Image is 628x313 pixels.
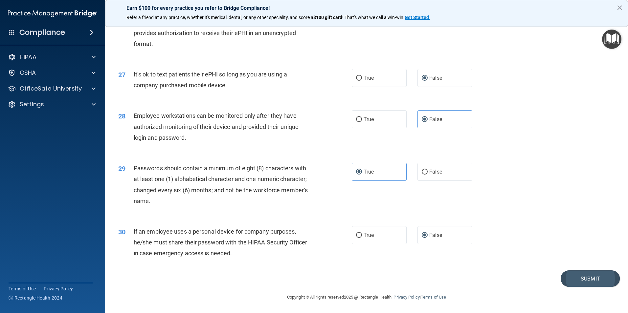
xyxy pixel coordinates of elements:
[602,30,621,49] button: Open Resource Center
[364,232,374,238] span: True
[247,287,486,308] div: Copyright © All rights reserved 2025 @ Rectangle Health | |
[422,76,428,81] input: False
[20,100,44,108] p: Settings
[422,233,428,238] input: False
[405,15,430,20] a: Get Started
[8,100,96,108] a: Settings
[8,85,96,93] a: OfficeSafe University
[118,71,125,79] span: 27
[356,76,362,81] input: True
[422,170,428,175] input: False
[118,112,125,120] span: 28
[20,53,36,61] p: HIPAA
[134,8,309,47] span: Even though regular email is not secure, practices are allowed to e-mail patients ePHI in an unen...
[356,233,362,238] input: True
[134,112,299,141] span: Employee workstations can be monitored only after they have authorized monitoring of their device...
[393,295,419,300] a: Privacy Policy
[421,295,446,300] a: Terms of Use
[9,285,36,292] a: Terms of Use
[364,75,374,81] span: True
[44,285,73,292] a: Privacy Policy
[356,117,362,122] input: True
[429,232,442,238] span: False
[134,228,307,257] span: If an employee uses a personal device for company purposes, he/she must share their password with...
[356,170,362,175] input: True
[118,228,125,236] span: 30
[429,116,442,122] span: False
[364,116,374,122] span: True
[617,2,623,13] button: Close
[8,69,96,77] a: OSHA
[429,75,442,81] span: False
[9,295,62,301] span: Ⓒ Rectangle Health 2024
[8,53,96,61] a: HIPAA
[364,169,374,175] span: True
[118,165,125,173] span: 29
[8,7,97,20] img: PMB logo
[134,71,287,89] span: It’s ok to text patients their ePHI so long as you are using a company purchased mobile device.
[126,5,607,11] p: Earn $100 for every practice you refer to Bridge Compliance!
[134,165,308,204] span: Passwords should contain a minimum of eight (8) characters with at least one (1) alphabetical cha...
[405,15,429,20] strong: Get Started
[422,117,428,122] input: False
[342,15,405,20] span: ! That's what we call a win-win.
[313,15,342,20] strong: $100 gift card
[20,85,82,93] p: OfficeSafe University
[561,270,620,287] button: Submit
[19,28,65,37] h4: Compliance
[429,169,442,175] span: False
[20,69,36,77] p: OSHA
[126,15,313,20] span: Refer a friend at any practice, whether it's medical, dental, or any other speciality, and score a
